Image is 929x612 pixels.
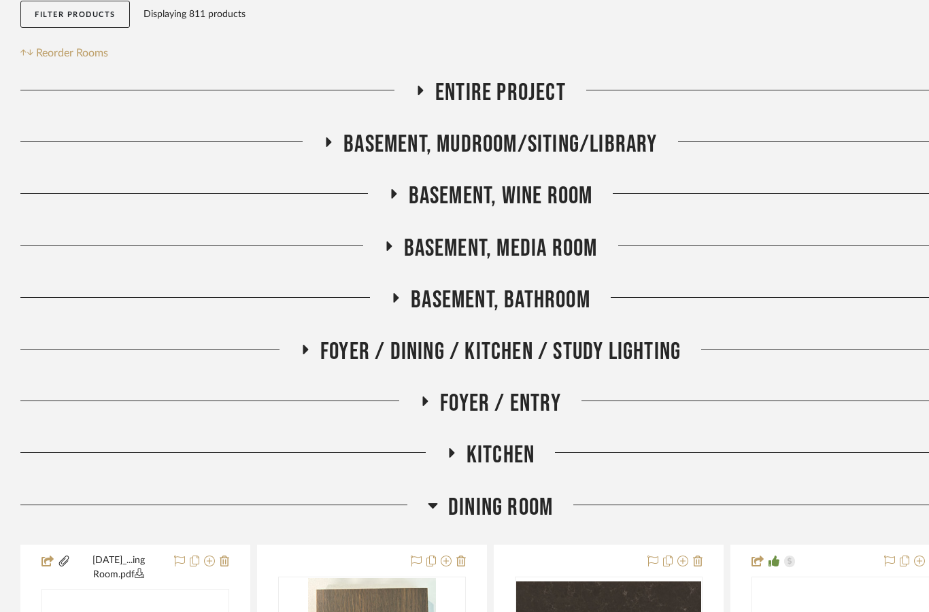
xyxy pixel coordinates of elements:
[343,130,657,159] span: Basement, Mudroom/Siting/Library
[36,45,108,61] span: Reorder Rooms
[320,337,681,367] span: Foyer / Dining / Kitchen / Study Lighting
[20,45,108,61] button: Reorder Rooms
[435,78,566,107] span: Entire Project
[71,554,166,582] button: [DATE]_...ing Room.pdf
[20,1,130,29] button: Filter Products
[409,182,593,211] span: Basement, Wine Room
[411,286,590,315] span: Basement, Bathroom
[467,441,535,470] span: Kitchen
[143,1,246,28] div: Displaying 811 products
[440,389,561,418] span: Foyer / Entry
[448,493,553,522] span: Dining Room
[404,234,598,263] span: Basement, Media Room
